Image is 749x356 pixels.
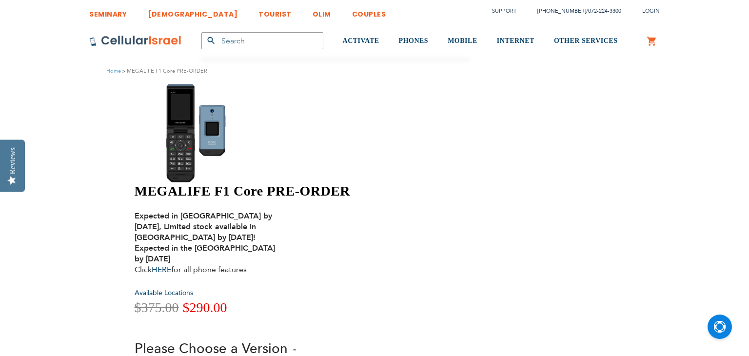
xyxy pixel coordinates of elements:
a: Available Locations [135,288,193,297]
div: Reviews [8,147,17,174]
img: MEGALIFE F1 Core PRE-ORDER [135,83,276,183]
h1: MEGALIFE F1 Core PRE-ORDER [135,183,476,199]
strong: Expected in [GEOGRAPHIC_DATA] by [DATE], Limited stock available in [GEOGRAPHIC_DATA] by [DATE]! ... [135,211,275,264]
a: [PHONE_NUMBER] [537,7,586,15]
a: HERE [152,264,171,275]
li: MEGALIFE F1 Core PRE-ORDER [121,66,207,76]
span: ACTIVATE [343,37,379,44]
span: INTERNET [497,37,534,44]
a: Home [106,67,121,75]
a: OLIM [313,2,331,20]
img: Cellular Israel Logo [89,35,182,47]
a: 072-224-3300 [588,7,621,15]
a: INTERNET [497,23,534,59]
a: Support [492,7,516,15]
span: MOBILE [448,37,477,44]
a: TOURIST [258,2,292,20]
a: PHONES [399,23,429,59]
a: COUPLES [352,2,386,20]
a: [DEMOGRAPHIC_DATA] [148,2,237,20]
div: Click for all phone features [135,211,286,275]
a: MOBILE [448,23,477,59]
input: Search [201,32,323,49]
span: $375.00 [135,300,179,315]
span: OTHER SERVICES [554,37,618,44]
a: OTHER SERVICES [554,23,618,59]
span: $290.00 [183,300,227,315]
span: Login [642,7,660,15]
a: ACTIVATE [343,23,379,59]
span: PHONES [399,37,429,44]
a: SEMINARY [89,2,127,20]
li: / [528,4,621,18]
